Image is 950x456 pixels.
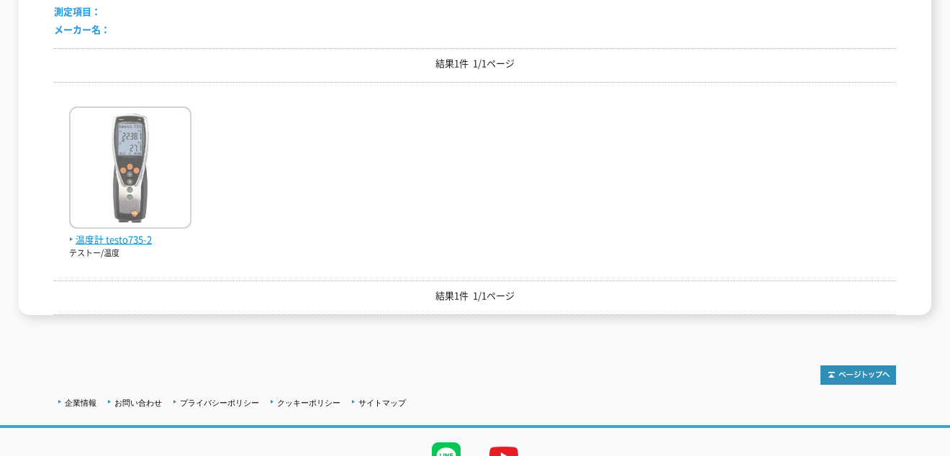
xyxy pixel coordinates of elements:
a: クッキーポリシー [277,398,340,407]
a: お問い合わせ [114,398,162,407]
p: 結果1件 1/1ページ [54,56,896,71]
a: サイトマップ [358,398,406,407]
a: プライバシーポリシー [180,398,259,407]
img: testo735-2 [69,106,191,232]
span: 温度計 testo735-2 [69,232,191,247]
span: 測定項目： [54,4,101,18]
p: テストー/温度 [69,247,191,260]
p: 結果1件 1/1ページ [54,288,896,304]
a: 企業情報 [65,398,96,407]
span: メーカー名： [54,22,110,36]
img: トップページへ [820,365,896,385]
a: 温度計 testo735-2 [69,217,191,247]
